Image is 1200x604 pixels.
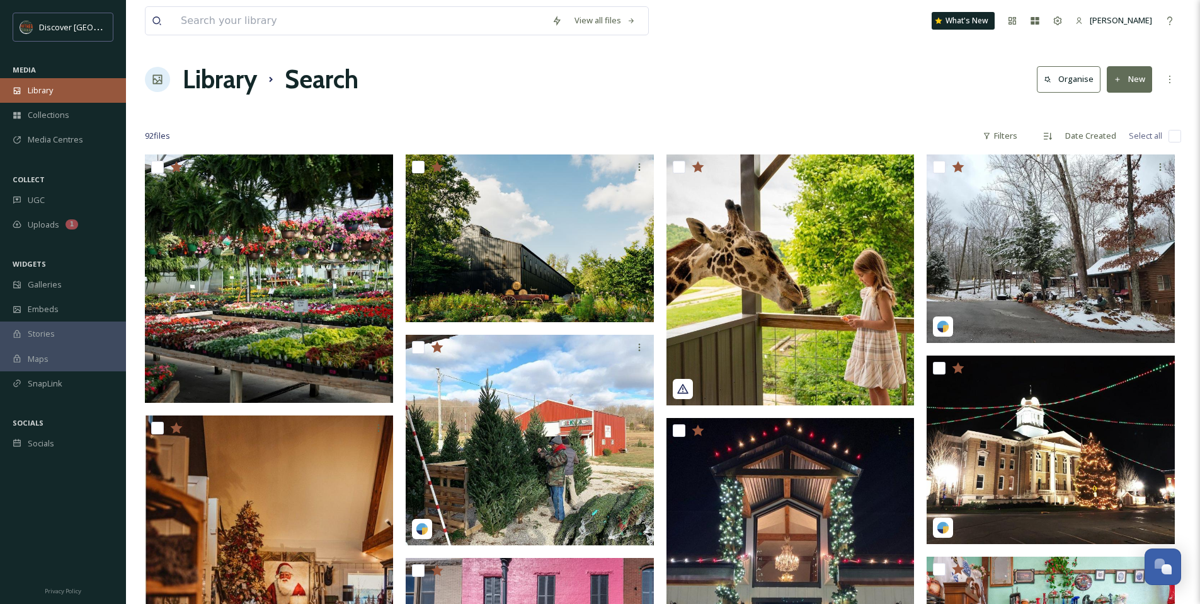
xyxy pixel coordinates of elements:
[937,521,949,534] img: snapsea-logo.png
[976,124,1024,148] div: Filters
[174,7,546,35] input: Search your library
[13,418,43,427] span: SOCIALS
[406,335,656,545] img: a16544af-740a-297f-aaea-f8c909967292.jpg
[927,356,1177,544] img: 6c06e9a1-52ce-22c8-36c9-e82c789568cc.jpg
[28,279,62,291] span: Galleries
[45,583,81,598] a: Privacy Policy
[932,12,995,30] a: What's New
[568,8,642,33] a: View all files
[28,194,45,206] span: UGC
[28,219,59,231] span: Uploads
[1090,15,1152,26] span: [PERSON_NAME]
[45,587,81,595] span: Privacy Policy
[13,175,45,184] span: COLLECT
[20,21,33,33] img: SIN-logo.svg
[416,523,428,535] img: snapsea-logo.png
[1107,66,1152,92] button: New
[28,328,55,340] span: Stories
[28,134,83,146] span: Media Centres
[927,154,1177,343] img: 68a9bd21-7141-386f-bf98-556497b9ee49.jpg
[28,109,69,121] span: Collections
[13,259,46,269] span: WIDGETS
[145,154,393,403] img: family roots nursery overview.jpg
[13,65,36,74] span: MEDIA
[28,353,49,365] span: Maps
[66,219,78,229] div: 1
[666,154,917,405] img: 1b1d81a5-b84c-681d-ea38-4846cd7dc067.jpg
[183,61,257,98] a: Library
[28,378,62,390] span: SnapLink
[1059,124,1123,148] div: Date Created
[1069,8,1158,33] a: [PERSON_NAME]
[285,61,358,98] h1: Search
[406,154,656,322] img: 2 - Hard Truth Rackhouse.jpg
[39,21,197,33] span: Discover [GEOGRAPHIC_DATA][US_STATE]
[28,303,59,315] span: Embeds
[1145,549,1181,585] button: Open Chat
[28,84,53,96] span: Library
[937,320,949,333] img: snapsea-logo.png
[1037,66,1100,92] button: Organise
[1129,130,1162,142] span: Select all
[145,130,170,142] span: 92 file s
[28,438,54,450] span: Socials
